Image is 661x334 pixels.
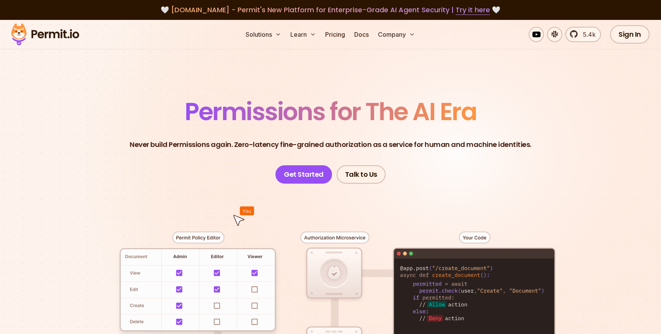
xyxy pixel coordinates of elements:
a: Talk to Us [337,165,386,184]
span: [DOMAIN_NAME] - Permit's New Platform for Enterprise-Grade AI Agent Security | [171,5,490,15]
button: Solutions [243,27,284,42]
p: Never build Permissions again. Zero-latency fine-grained authorization as a service for human and... [130,139,531,150]
a: Sign In [610,25,650,44]
button: Company [375,27,418,42]
span: 5.4k [578,30,596,39]
div: 🤍 🤍 [18,5,643,15]
a: Pricing [322,27,348,42]
button: Learn [287,27,319,42]
a: Docs [351,27,372,42]
img: Permit logo [8,21,83,47]
a: Get Started [275,165,332,184]
a: 5.4k [565,27,601,42]
span: Permissions for The AI Era [185,94,476,129]
a: Try it here [456,5,490,15]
